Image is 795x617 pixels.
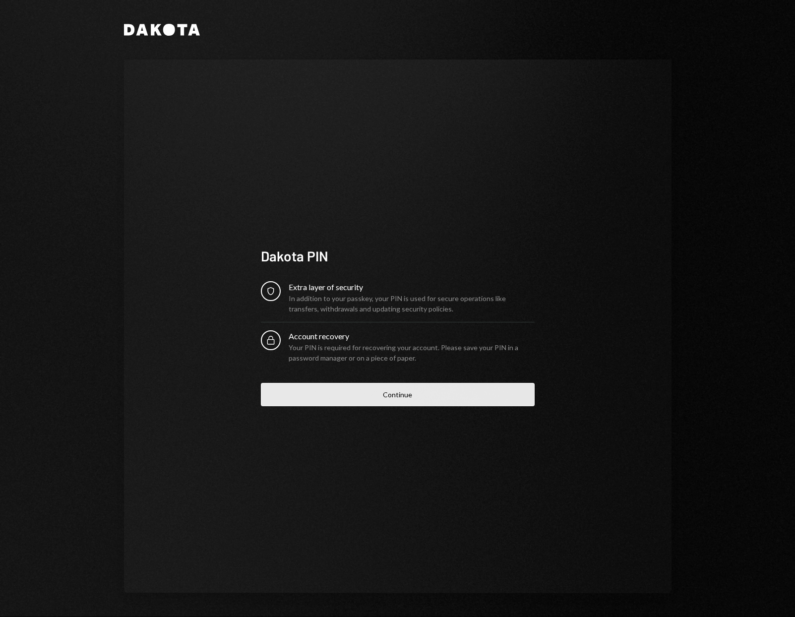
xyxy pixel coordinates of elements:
[289,330,535,342] div: Account recovery
[289,281,535,293] div: Extra layer of security
[261,247,535,266] div: Dakota PIN
[261,383,535,406] button: Continue
[289,293,535,314] div: In addition to your passkey, your PIN is used for secure operations like transfers, withdrawals a...
[289,342,535,363] div: Your PIN is required for recovering your account. Please save your PIN in a password manager or o...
